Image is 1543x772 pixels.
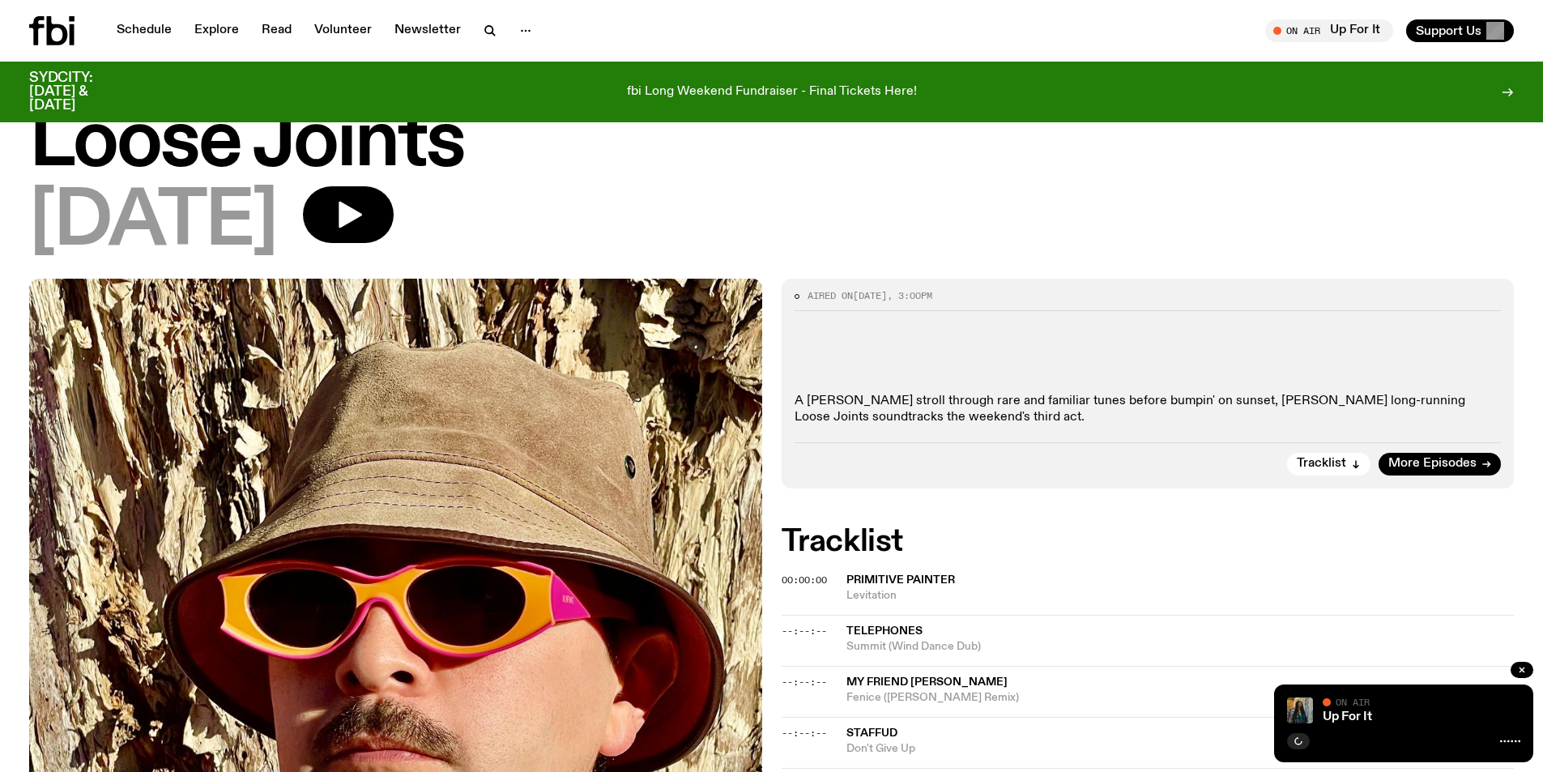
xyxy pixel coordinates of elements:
button: 00:00:00 [782,576,827,585]
span: --:--:-- [782,625,827,638]
span: Primitive Painter [846,574,955,586]
span: Levitation [846,588,1515,604]
h3: SYDCITY: [DATE] & [DATE] [29,71,133,113]
a: Read [252,19,301,42]
span: --:--:-- [782,676,827,689]
span: 00:00:00 [782,574,827,586]
button: Support Us [1406,19,1514,42]
span: [DATE] [853,289,887,302]
h2: Tracklist [782,527,1515,557]
span: Summit (Wind Dance Dub) [846,639,1515,655]
span: My Friend [PERSON_NAME] [846,676,1008,688]
a: Volunteer [305,19,381,42]
a: Schedule [107,19,181,42]
a: Newsletter [385,19,471,42]
span: Staffud [846,727,897,739]
button: On AirUp For It [1265,19,1393,42]
span: Telephones [846,625,923,637]
span: Support Us [1416,23,1481,38]
span: Aired on [808,289,853,302]
h1: Loose Joints [29,107,1514,180]
span: --:--:-- [782,727,827,740]
span: [DATE] [29,186,277,259]
p: fbi Long Weekend Fundraiser - Final Tickets Here! [627,85,917,100]
a: More Episodes [1379,453,1501,476]
button: Tracklist [1287,453,1370,476]
span: Don't Give Up [846,741,1515,757]
p: A [PERSON_NAME] stroll through rare and familiar tunes before bumpin' on sunset, [PERSON_NAME] lo... [795,394,1502,424]
span: Tracklist [1297,458,1346,470]
span: More Episodes [1388,458,1477,470]
span: , 3:00pm [887,289,932,302]
span: Fenice ([PERSON_NAME] Remix) [846,690,1515,706]
img: Ify - a Brown Skin girl with black braided twists, looking up to the side with her tongue stickin... [1287,697,1313,723]
a: Explore [185,19,249,42]
span: On Air [1336,697,1370,707]
a: Up For It [1323,710,1372,723]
